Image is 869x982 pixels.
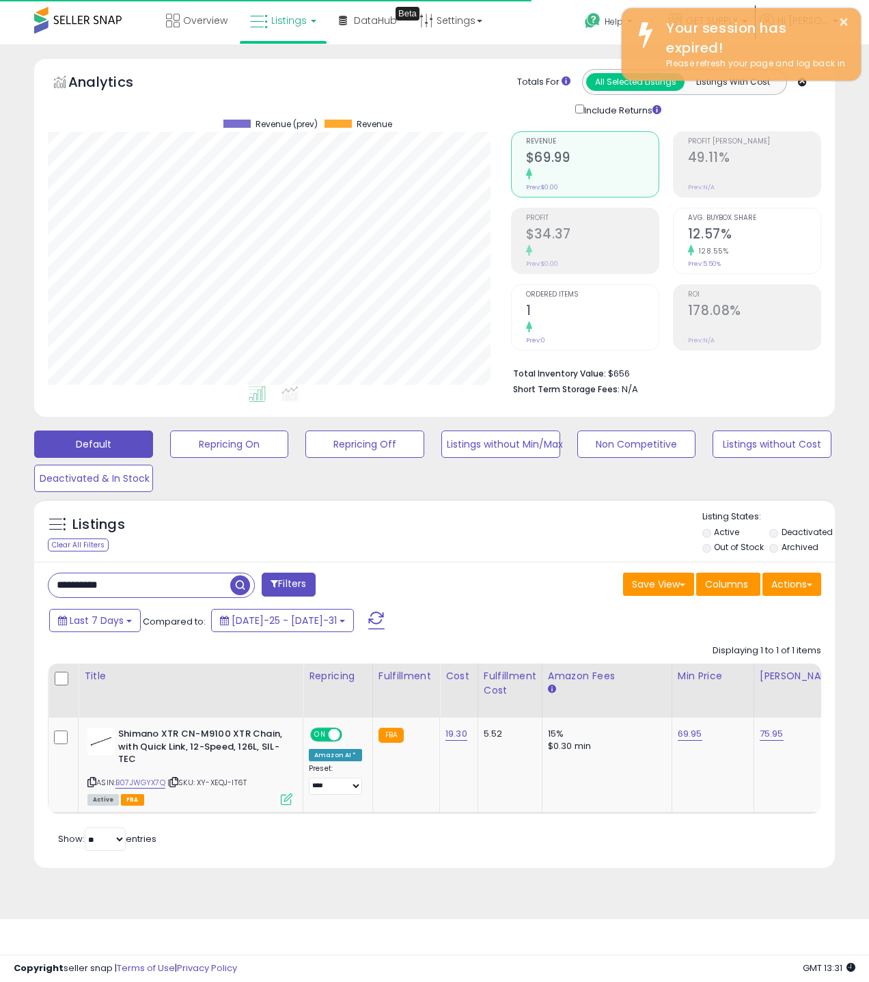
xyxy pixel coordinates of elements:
[705,577,748,591] span: Columns
[688,303,820,321] h2: 178.08%
[714,541,764,553] label: Out of Stock
[513,364,811,381] li: $656
[167,777,247,788] span: | SKU: XY-XEQJ-IT6T
[84,669,297,683] div: Title
[548,669,666,683] div: Amazon Fees
[340,729,362,741] span: OFF
[565,102,678,118] div: Include Returns
[760,669,841,683] div: [PERSON_NAME]
[684,73,782,91] button: Listings With Cost
[548,728,661,740] div: 15%
[696,573,760,596] button: Columns
[688,138,820,146] span: Profit [PERSON_NAME]
[526,215,659,222] span: Profit
[526,150,659,168] h2: $69.99
[118,728,284,769] b: Shimano XTR CN-M9100 XTR Chain, with Quick Link, 12-Speed, 126L, SIL-TEC
[183,14,227,27] span: Overview
[526,226,659,245] h2: $34.37
[232,614,337,627] span: [DATE]-25 - [DATE]-31
[678,669,748,683] div: Min Price
[48,538,109,551] div: Clear All Filters
[526,260,558,268] small: Prev: $0.00
[271,14,307,27] span: Listings
[713,644,821,657] div: Displaying 1 to 1 of 1 items
[526,291,659,299] span: Ordered Items
[688,215,820,222] span: Avg. Buybox Share
[713,431,831,458] button: Listings without Cost
[262,573,315,597] button: Filters
[623,573,694,596] button: Save View
[68,72,160,95] h5: Analytics
[782,541,818,553] label: Archived
[526,336,545,344] small: Prev: 0
[548,683,556,696] small: Amazon Fees.
[605,16,623,27] span: Help
[312,729,329,741] span: ON
[688,336,715,344] small: Prev: N/A
[121,794,144,806] span: FBA
[513,383,620,395] b: Short Term Storage Fees:
[115,777,165,789] a: B07JWGYX7Q
[354,14,397,27] span: DataHub
[688,291,820,299] span: ROI
[211,609,354,632] button: [DATE]-25 - [DATE]-31
[309,764,362,795] div: Preset:
[34,431,153,458] button: Default
[396,7,419,21] div: Tooltip anchor
[441,431,560,458] button: Listings without Min/Max
[34,465,153,492] button: Deactivated & In Stock
[484,669,536,698] div: Fulfillment Cost
[714,526,739,538] label: Active
[678,727,702,741] a: 69.95
[526,138,659,146] span: Revenue
[656,18,851,57] div: Your session has expired!
[838,14,849,31] button: ×
[378,728,404,743] small: FBA
[58,832,156,845] span: Show: entries
[702,510,836,523] p: Listing States:
[513,368,606,379] b: Total Inventory Value:
[688,183,715,191] small: Prev: N/A
[484,728,532,740] div: 5.52
[622,383,638,396] span: N/A
[378,669,434,683] div: Fulfillment
[87,794,119,806] span: All listings currently available for purchase on Amazon
[760,727,784,741] a: 75.95
[688,150,820,168] h2: 49.11%
[256,120,318,129] span: Revenue (prev)
[170,431,289,458] button: Repricing On
[577,431,696,458] button: Non Competitive
[574,2,656,44] a: Help
[87,728,115,755] img: 31Dc4etxg2L._SL40_.jpg
[694,246,729,256] small: 128.55%
[72,515,125,534] h5: Listings
[688,260,721,268] small: Prev: 5.50%
[357,120,392,129] span: Revenue
[49,609,141,632] button: Last 7 Days
[309,749,362,761] div: Amazon AI *
[526,303,659,321] h2: 1
[143,615,206,628] span: Compared to:
[309,669,367,683] div: Repricing
[526,183,558,191] small: Prev: $0.00
[548,740,661,752] div: $0.30 min
[586,73,685,91] button: All Selected Listings
[782,526,833,538] label: Deactivated
[305,431,424,458] button: Repricing Off
[445,669,472,683] div: Cost
[517,76,570,89] div: Totals For
[87,728,292,804] div: ASIN:
[445,727,467,741] a: 19.30
[762,573,821,596] button: Actions
[688,226,820,245] h2: 12.57%
[584,12,601,29] i: Get Help
[70,614,124,627] span: Last 7 Days
[656,57,851,70] div: Please refresh your page and log back in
